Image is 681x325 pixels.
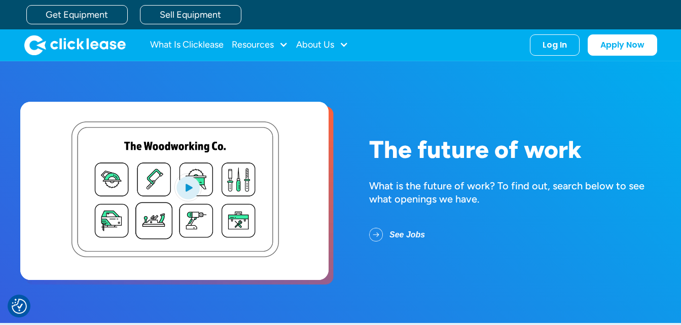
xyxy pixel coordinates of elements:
div: Log In [543,40,567,50]
a: home [24,35,126,55]
a: Apply Now [588,34,657,56]
div: What is the future of work? To find out, search below to see what openings we have. [369,179,661,206]
a: Sell Equipment [140,5,241,24]
img: Revisit consent button [12,299,27,314]
a: What Is Clicklease [150,35,224,55]
div: Resources [232,35,288,55]
h1: The future of work [369,136,661,163]
button: Consent Preferences [12,299,27,314]
a: open lightbox [20,102,329,280]
img: Blue play button logo on a light blue circular background [174,173,202,201]
a: Get Equipment [26,5,128,24]
a: See Jobs [369,222,441,248]
img: Clicklease logo [24,35,126,55]
div: About Us [296,35,348,55]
